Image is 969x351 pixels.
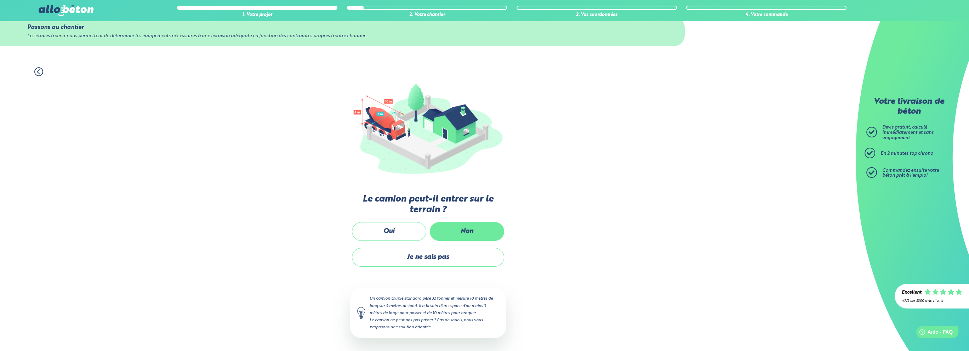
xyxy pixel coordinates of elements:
label: Non [430,222,504,241]
iframe: Help widget launcher [906,323,961,343]
img: allobéton [39,5,93,16]
div: 4. Votre commande [686,12,847,18]
span: Devis gratuit, calculé immédiatement et sans engagement [882,125,934,140]
span: Commandez ensuite votre béton prêt à l'emploi [882,168,939,178]
label: Je ne sais pas [352,248,504,267]
span: En 2 minutes top chrono [880,151,933,156]
div: 4.7/5 sur 2300 avis clients [902,299,962,303]
div: 3. Vos coordonnées [517,12,677,18]
p: Votre livraison de béton [868,97,950,117]
label: Le camion peut-il entrer sur le terrain ? [350,194,506,215]
div: Un camion toupie standard pèse 32 tonnes et mesure 10 mètres de long sur 4 mètres de haut. Il a b... [350,288,506,338]
div: Excellent [902,290,922,295]
label: Oui [352,222,426,241]
div: 2. Votre chantier [347,12,507,18]
div: Passons au chantier [27,24,657,31]
div: 1. Votre projet [177,12,337,18]
div: Les étapes à venir nous permettent de déterminer les équipements nécessaires à une livraison adéq... [27,34,657,39]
